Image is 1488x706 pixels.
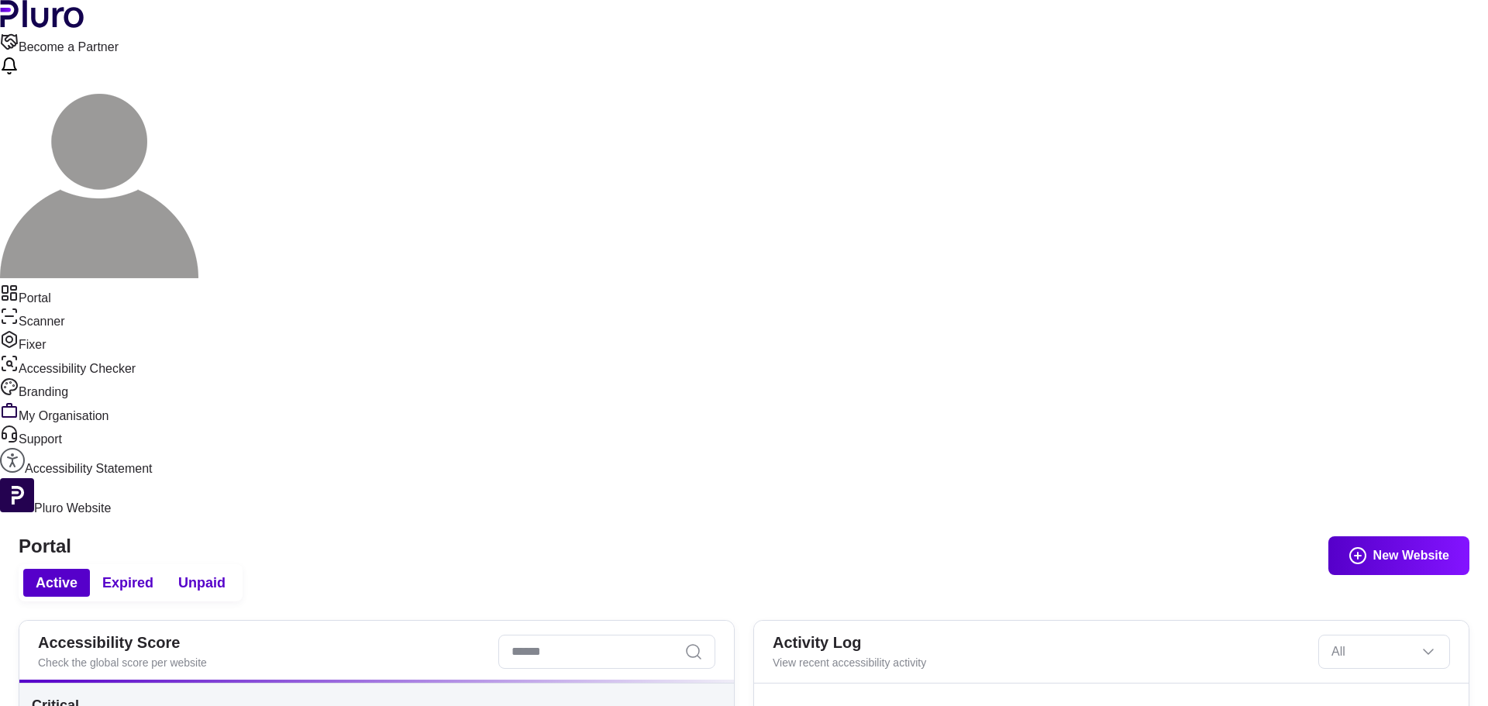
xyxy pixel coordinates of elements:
div: Set sorting [1318,635,1450,669]
button: Expired [90,569,166,597]
span: Expired [102,573,153,592]
div: Check the global score per website [38,655,486,670]
h1: Portal [19,536,1469,558]
button: New Website [1328,536,1469,575]
button: Active [23,569,90,597]
button: Unpaid [166,569,238,597]
h2: Accessibility Score [38,633,486,652]
input: Search [498,635,715,669]
span: Unpaid [178,573,226,592]
h2: Activity Log [773,633,1306,652]
div: View recent accessibility activity [773,655,1306,670]
span: Active [36,573,77,592]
